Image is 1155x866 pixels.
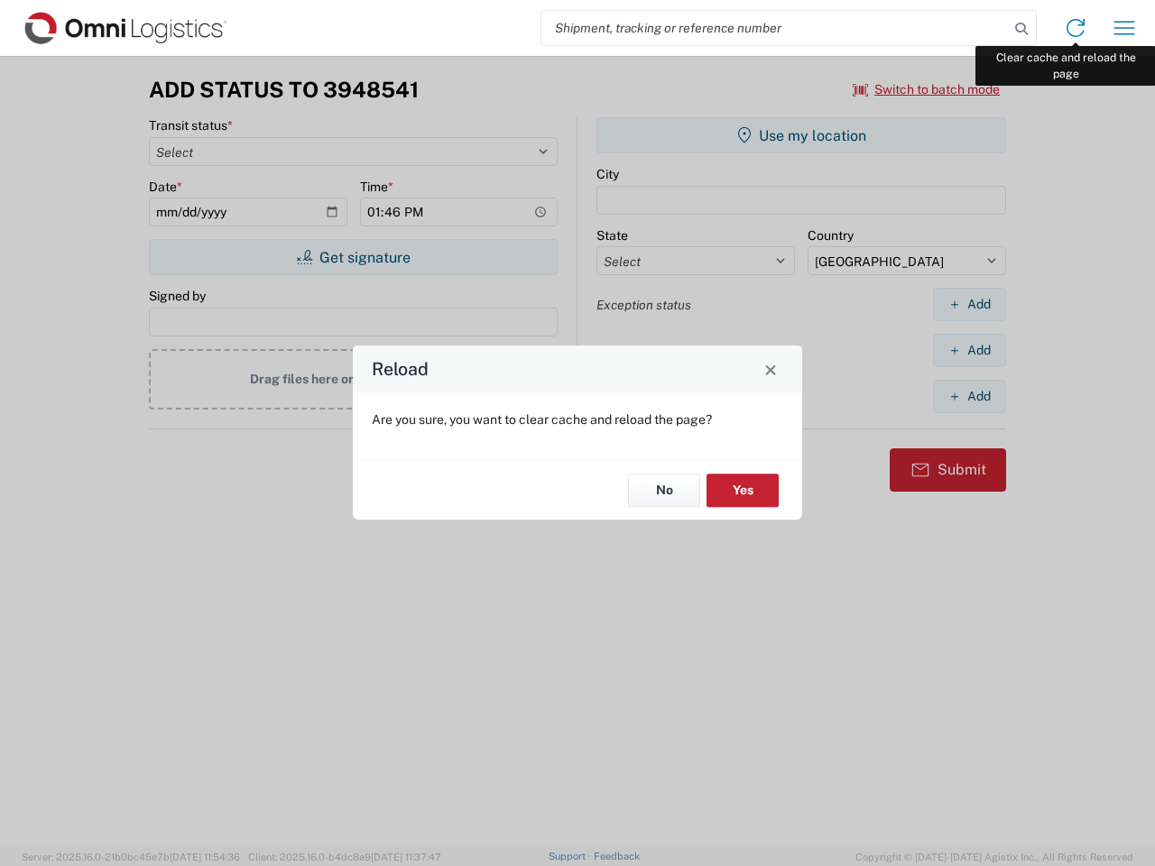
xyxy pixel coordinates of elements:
button: No [628,474,700,507]
input: Shipment, tracking or reference number [541,11,1009,45]
button: Yes [707,474,779,507]
p: Are you sure, you want to clear cache and reload the page? [372,411,783,428]
button: Close [758,356,783,382]
h4: Reload [372,356,429,382]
